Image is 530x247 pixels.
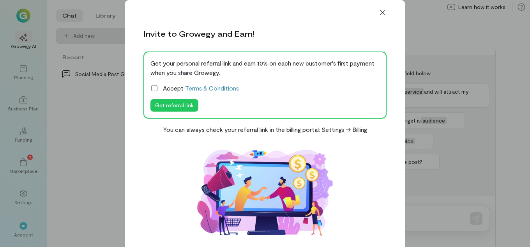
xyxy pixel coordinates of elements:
[187,140,343,245] img: Affiliate
[163,84,239,93] span: Accept
[185,84,239,92] a: Terms & Conditions
[163,125,367,134] div: You can always check your referral link in the billing portal: Settings -> Billing
[143,28,254,39] div: Invite to Growegy and Earn!
[150,59,380,77] div: Get your personal referral link and earn 10% on each new customer's first payment when you share ...
[150,99,198,112] button: Get referral link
